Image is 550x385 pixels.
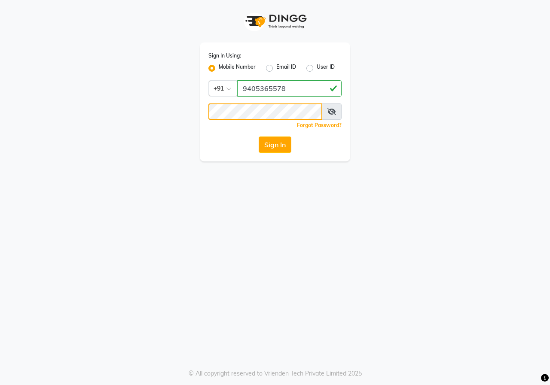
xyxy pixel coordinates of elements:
a: Forgot Password? [297,122,342,128]
img: logo1.svg [241,9,309,34]
label: Email ID [276,63,296,73]
input: Username [208,103,322,120]
button: Sign In [259,136,291,153]
label: Sign In Using: [208,52,241,60]
input: Username [237,80,342,97]
label: Mobile Number [219,63,256,73]
label: User ID [317,63,335,73]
